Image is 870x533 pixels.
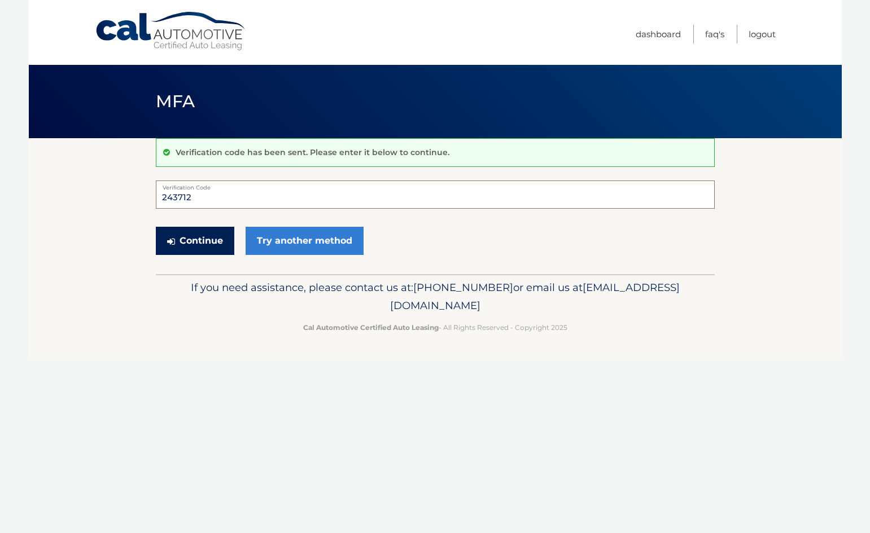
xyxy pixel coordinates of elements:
[95,11,247,51] a: Cal Automotive
[413,281,513,294] span: [PHONE_NUMBER]
[246,227,364,255] a: Try another method
[156,180,715,209] input: Verification Code
[749,25,776,43] a: Logout
[705,25,724,43] a: FAQ's
[156,227,234,255] button: Continue
[636,25,681,43] a: Dashboard
[156,180,715,190] label: Verification Code
[156,91,195,112] span: MFA
[303,323,439,332] strong: Cal Automotive Certified Auto Leasing
[176,147,449,157] p: Verification code has been sent. Please enter it below to continue.
[163,321,707,333] p: - All Rights Reserved - Copyright 2025
[163,279,707,315] p: If you need assistance, please contact us at: or email us at
[390,281,680,312] span: [EMAIL_ADDRESS][DOMAIN_NAME]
